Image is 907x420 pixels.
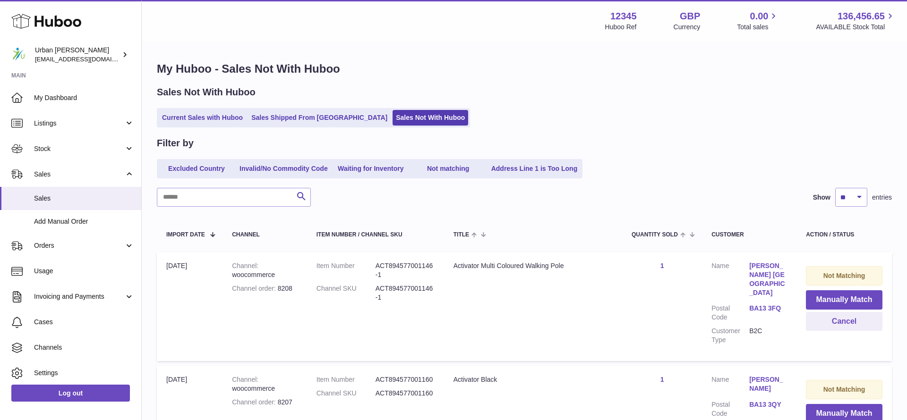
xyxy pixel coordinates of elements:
[34,93,134,102] span: My Dashboard
[711,375,749,395] dt: Name
[749,261,787,297] a: [PERSON_NAME] [GEOGRAPHIC_DATA]
[232,398,278,406] strong: Channel order
[317,261,376,279] dt: Item Number
[376,261,435,279] dd: ACT894577001146-1
[711,261,749,300] dt: Name
[34,241,124,250] span: Orders
[813,193,830,202] label: Show
[157,61,892,76] h1: My Huboo - Sales Not With Huboo
[488,161,581,176] a: Address Line 1 is Too Long
[35,46,120,64] div: Urban [PERSON_NAME]
[34,119,124,128] span: Listings
[806,312,882,331] button: Cancel
[376,375,435,384] dd: ACT894577001160
[453,261,613,270] div: Activator Multi Coloured Walking Pole
[806,232,882,238] div: Action / Status
[159,161,234,176] a: Excluded Country
[159,110,246,126] a: Current Sales with Huboo
[232,398,298,407] div: 8207
[34,343,134,352] span: Channels
[11,48,26,62] img: orders@urbanpoling.com
[749,375,787,393] a: [PERSON_NAME]
[157,137,194,150] h2: Filter by
[34,217,134,226] span: Add Manual Order
[816,10,896,32] a: 136,456.65 AVAILABLE Stock Total
[737,23,779,32] span: Total sales
[750,10,769,23] span: 0.00
[333,161,409,176] a: Waiting for Inventory
[317,232,435,238] div: Item Number / Channel SKU
[232,262,258,269] strong: Channel
[34,144,124,153] span: Stock
[35,55,139,63] span: [EMAIL_ADDRESS][DOMAIN_NAME]
[157,86,256,99] h2: Sales Not With Huboo
[711,400,749,418] dt: Postal Code
[34,292,124,301] span: Invoicing and Payments
[166,232,205,238] span: Import date
[711,327,749,344] dt: Customer Type
[680,10,700,23] strong: GBP
[411,161,486,176] a: Not matching
[749,304,787,313] a: BA13 3FQ
[749,327,787,344] dd: B2C
[34,369,134,378] span: Settings
[749,400,787,409] a: BA13 3QY
[232,261,298,279] div: woocommerce
[711,304,749,322] dt: Postal Code
[232,284,298,293] div: 8208
[34,170,124,179] span: Sales
[34,194,134,203] span: Sales
[236,161,331,176] a: Invalid/No Commodity Code
[660,262,664,269] a: 1
[34,318,134,327] span: Cases
[317,389,376,398] dt: Channel SKU
[232,375,298,393] div: woocommerce
[711,232,787,238] div: Customer
[393,110,468,126] a: Sales Not With Huboo
[838,10,885,23] span: 136,456.65
[232,285,278,292] strong: Channel order
[737,10,779,32] a: 0.00 Total sales
[674,23,701,32] div: Currency
[806,290,882,310] button: Manually Match
[823,272,865,279] strong: Not Matching
[453,232,469,238] span: Title
[34,267,134,276] span: Usage
[453,375,613,384] div: Activator Black
[872,193,892,202] span: entries
[610,10,637,23] strong: 12345
[376,284,435,302] dd: ACT894577001146-1
[11,385,130,402] a: Log out
[632,232,678,238] span: Quantity Sold
[605,23,637,32] div: Huboo Ref
[232,232,298,238] div: Channel
[248,110,391,126] a: Sales Shipped From [GEOGRAPHIC_DATA]
[317,375,376,384] dt: Item Number
[232,376,258,383] strong: Channel
[816,23,896,32] span: AVAILABLE Stock Total
[660,376,664,383] a: 1
[317,284,376,302] dt: Channel SKU
[823,386,865,393] strong: Not Matching
[376,389,435,398] dd: ACT894577001160
[157,252,222,361] td: [DATE]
